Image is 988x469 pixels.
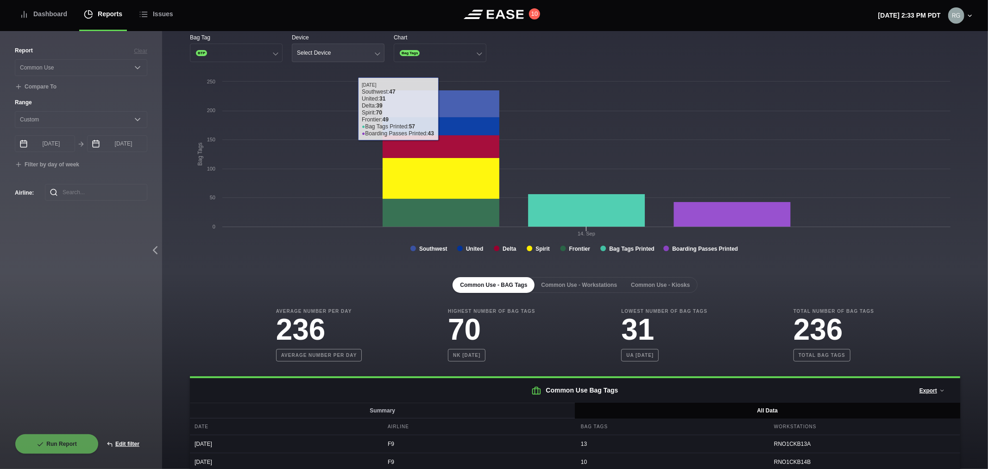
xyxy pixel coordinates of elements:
[134,47,147,55] button: Clear
[394,44,486,62] button: Bag Tags
[466,246,483,252] tspan: United
[569,246,591,252] tspan: Frontier
[190,403,576,418] button: Summary
[769,418,960,435] div: Workstations
[383,435,574,453] div: F9
[292,44,384,62] button: Select Device
[15,46,33,55] label: Report
[503,246,516,252] tspan: Delta
[190,33,283,42] div: Bag Tag
[621,315,707,344] h3: 31
[15,189,30,197] label: Airline :
[448,308,535,315] b: Highest Number of Bag Tags
[207,79,215,84] text: 250
[576,435,767,453] div: 13
[535,246,550,252] tspan: Spirit
[793,308,874,315] b: Total Number of Bag Tags
[383,418,574,435] div: Airline
[207,108,215,113] text: 200
[621,308,707,315] b: Lowest Number of Bag Tags
[190,378,960,403] h2: Common Use Bag Tags
[190,435,381,453] div: [DATE]
[529,8,540,19] button: 10
[87,135,147,152] input: mm/dd/yyyy
[769,435,960,453] div: RNO1CKB13A
[448,315,535,344] h3: 70
[453,277,535,293] button: Common Use - BAG Tags
[197,143,203,166] tspan: Bag Tags
[578,231,595,236] tspan: 14. Sep
[793,315,874,344] h3: 236
[292,33,384,42] div: Device
[419,246,447,252] tspan: Southwest
[609,246,654,252] tspan: Bag Tags Printed
[534,277,624,293] button: Common Use - Workstations
[912,380,953,401] button: Export
[196,50,207,56] span: BTP
[793,349,850,361] b: Total bag tags
[15,83,57,91] button: Compare To
[15,161,79,169] button: Filter by day of week
[576,418,767,435] div: Bag Tags
[276,308,362,315] b: Average Number Per Day
[276,315,362,344] h3: 236
[575,403,961,418] button: All Data
[948,7,964,24] img: 0355a1d31526df1be56bea28517c65b3
[878,11,941,20] p: [DATE] 2:33 PM PDT
[15,98,147,107] label: Range
[210,195,215,200] text: 50
[297,50,331,56] div: Select Device
[394,33,486,42] div: Chart
[448,349,485,361] b: NK [DATE]
[207,137,215,142] text: 150
[207,166,215,171] text: 100
[621,349,659,361] b: UA [DATE]
[623,277,697,293] button: Common Use - Kiosks
[45,184,147,201] input: Search...
[672,246,738,252] tspan: Boarding Passes Printed
[213,224,215,229] text: 0
[276,349,362,361] b: Average number per day
[99,434,147,454] button: Edit filter
[15,135,75,152] input: mm/dd/yyyy
[400,50,420,56] span: Bag Tags
[190,418,381,435] div: Date
[190,44,283,62] button: BTP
